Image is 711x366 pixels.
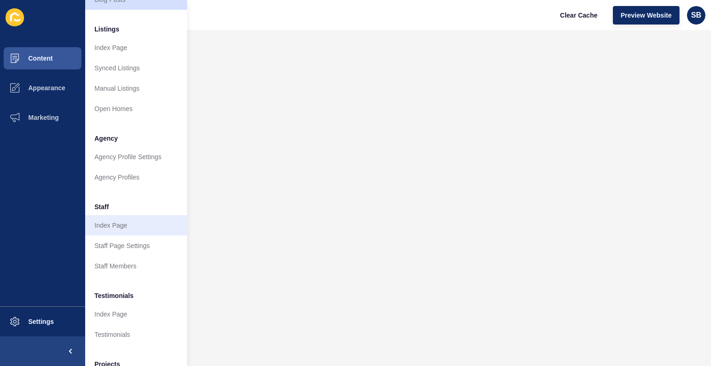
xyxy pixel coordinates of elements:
[94,291,134,300] span: Testimonials
[621,11,672,20] span: Preview Website
[85,256,187,276] a: Staff Members
[560,11,598,20] span: Clear Cache
[552,6,605,25] button: Clear Cache
[691,11,701,20] span: SB
[94,25,119,34] span: Listings
[85,215,187,236] a: Index Page
[85,167,187,187] a: Agency Profiles
[85,58,187,78] a: Synced Listings
[85,99,187,119] a: Open Homes
[85,147,187,167] a: Agency Profile Settings
[94,202,109,211] span: Staff
[613,6,680,25] button: Preview Website
[85,304,187,324] a: Index Page
[85,78,187,99] a: Manual Listings
[85,324,187,345] a: Testimonials
[94,134,118,143] span: Agency
[85,37,187,58] a: Index Page
[85,236,187,256] a: Staff Page Settings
